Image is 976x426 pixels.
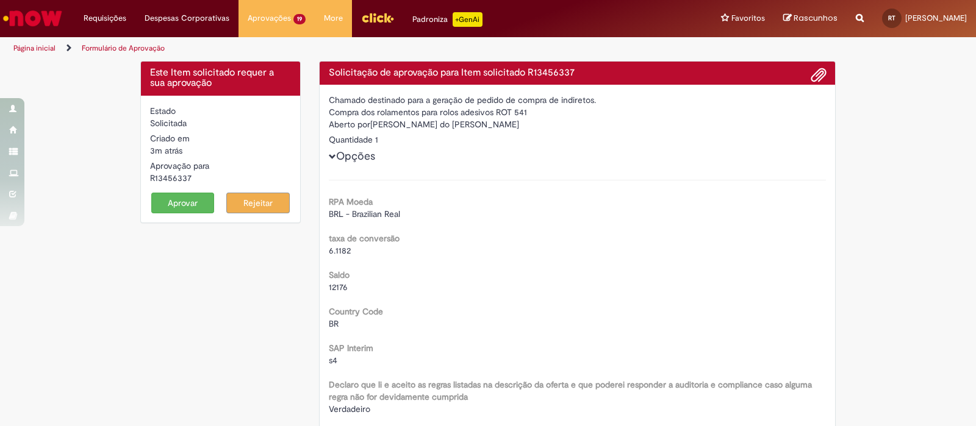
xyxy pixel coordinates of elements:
b: Declaro que li e aceito as regras listadas na descrição da oferta e que poderei responder a audit... [329,379,812,402]
span: Requisições [84,12,126,24]
div: Padroniza [412,12,483,27]
span: [PERSON_NAME] [905,13,967,23]
button: Rejeitar [226,193,290,213]
div: 28/08/2025 09:46:20 [150,144,291,157]
b: SAP Interim [329,343,373,353]
span: s4 [329,355,337,366]
div: Solicitada [150,117,291,129]
h4: Este Item solicitado requer a sua aprovação [150,68,291,89]
div: Chamado destinado para a geração de pedido de compra de indiretos. [329,94,827,106]
span: Despesas Corporativas [145,12,229,24]
b: Country Code [329,306,383,317]
label: Criado em [150,132,190,144]
p: +GenAi [453,12,483,27]
span: 6.1182 [329,245,351,256]
a: Página inicial [13,43,56,53]
span: Favoritos [731,12,765,24]
span: 3m atrás [150,145,182,156]
span: BRL - Brazilian Real [329,208,400,219]
div: [PERSON_NAME] do [PERSON_NAME] [329,118,827,133]
span: 12176 [329,282,348,293]
b: taxa de conversão [329,233,400,244]
a: Formulário de Aprovação [82,43,165,53]
img: click_logo_yellow_360x200.png [361,9,394,27]
button: Aprovar [151,193,215,213]
h4: Solicitação de aprovação para Item solicitado R13456337 [329,68,827,79]
div: Compra dos rolamentos para rolos adesivos ROT 541 [329,106,827,118]
time: 28/08/2025 09:46:20 [150,145,182,156]
div: Quantidade 1 [329,133,827,146]
label: Aberto por [329,118,370,130]
img: ServiceNow [1,6,64,30]
div: R13456337 [150,172,291,184]
ul: Trilhas de página [9,37,642,60]
span: BR [329,318,339,329]
b: RPA Moeda [329,196,373,207]
a: Rascunhos [783,13,838,24]
label: Estado [150,105,176,117]
span: More [324,12,343,24]
span: 19 [293,14,306,24]
span: RT [888,14,895,22]
label: Aprovação para [150,160,209,172]
span: Verdadeiro [329,403,370,414]
b: Saldo [329,269,350,280]
span: Aprovações [248,12,291,24]
span: Rascunhos [794,12,838,24]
